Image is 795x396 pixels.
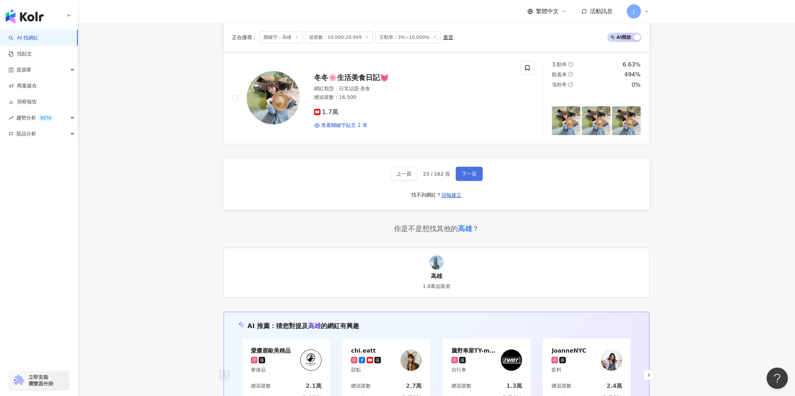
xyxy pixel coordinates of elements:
[568,62,573,67] span: question-circle
[16,126,36,142] span: 競品分析
[251,347,291,354] div: 愛麋鹿歐美精品
[314,108,339,116] span: 1.7萬
[9,50,32,58] a: 找貼文
[306,382,321,390] div: 2.1萬
[247,321,359,330] div: AI 推薦 ：
[568,82,573,87] span: question-circle
[552,366,586,374] div: 飲料
[423,283,450,290] div: 1.8萬追蹤者
[442,192,461,198] span: 回報建立
[9,82,37,90] a: 商案媒合
[224,248,649,298] a: KOL Avatar高雄1.8萬追蹤者
[441,189,462,201] button: 回報建立
[9,116,13,121] span: rise
[314,122,367,129] a: 查看關鍵字貼文 2 筆
[305,31,373,43] span: 追蹤數：10,000-29,999
[260,31,302,43] span: 關鍵字：高雄
[456,167,483,181] button: 下一頁
[590,8,613,15] span: 活動訊息
[568,72,573,77] span: question-circle
[6,9,44,23] img: logo
[351,347,381,354] div: chi.eatt
[351,382,371,390] div: 總追蹤數
[359,86,360,91] span: ·
[38,114,54,122] div: BETA
[224,52,649,144] a: KOL Avatar冬冬🌸生活美食日記💓網紅類型：日常話題·美食總追蹤數：16,5001.7萬查看關鍵字貼文 2 筆互動率question-circle6.63%觀看率question-circ...
[443,34,453,40] div: 重置
[396,171,411,177] span: 上一頁
[339,86,359,91] span: 日常話題
[552,347,586,354] div: JoanneNYC
[633,7,635,15] span: J
[360,86,370,91] span: 美食
[308,322,321,330] span: 高雄
[314,94,512,101] div: 總追蹤數 ： 16,500
[351,366,381,374] div: 甜點
[394,224,479,234] div: 你是不是想找其他的 ？
[458,224,472,234] div: 高雄
[536,7,559,15] span: 繁體中文
[9,98,37,106] a: 洞察報告
[247,71,300,124] img: KOL Avatar
[232,34,257,40] span: 正在搜尋 ：
[276,322,359,330] span: 猜您對提及 的網紅有興趣
[16,110,54,126] span: 趨勢分析
[501,349,522,371] img: KOL Avatar
[552,82,567,87] span: 漲粉率
[390,167,417,181] button: 上一頁
[406,382,422,390] div: 2.7萬
[623,61,641,69] div: 6.63%
[314,85,512,92] div: 網紅類型 ：
[321,122,367,129] span: 查看關鍵字貼文 2 筆
[552,72,567,77] span: 觀看率
[462,171,477,177] span: 下一頁
[612,106,641,135] img: post-image
[552,61,567,67] span: 互動率
[375,31,440,43] span: 互動率：3%~10,000%
[767,368,788,389] iframe: Help Scout Beacon - Open
[300,349,322,371] img: KOL Avatar
[552,382,571,390] div: 總追蹤數
[16,62,31,78] span: 資源庫
[552,106,581,135] img: post-image
[431,272,442,280] div: 高雄
[400,349,422,371] img: KOL Avatar
[451,382,471,390] div: 總追蹤數
[506,382,522,390] div: 1.3萬
[607,382,622,390] div: 2.4萬
[423,171,450,177] span: 23 / 162 頁
[11,375,25,386] img: chrome extension
[251,366,291,374] div: 奢侈品
[28,374,53,387] span: 立即安裝 瀏覽器外掛
[624,71,641,79] div: 494%
[314,73,389,82] span: 冬冬🌸生活美食日記💓
[451,366,498,374] div: 自行車
[632,81,641,89] div: 0%
[9,371,69,390] a: chrome extension立即安裝 瀏覽器外掛
[411,192,441,199] div: 找不到網紅？
[582,106,610,135] img: post-image
[429,255,444,269] img: KOL Avatar
[451,347,498,354] div: 騰野車業TY-motor(SYM鳳山展銷中心）
[601,349,622,371] img: KOL Avatar
[251,382,271,390] div: 總追蹤數
[9,34,38,42] a: searchAI 找網紅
